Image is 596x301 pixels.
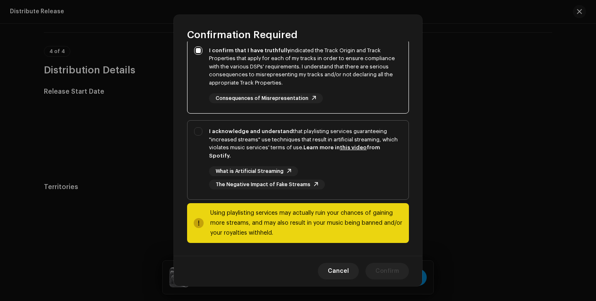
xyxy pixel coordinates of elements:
[340,145,367,150] a: this video
[209,145,380,158] strong: Learn more in from Spotify.
[209,46,402,87] div: indicated the Track Origin and Track Properties that apply for each of my tracks in order to ensu...
[375,263,399,279] span: Confirm
[216,169,284,174] span: What is Artificial Streaming
[216,182,310,187] span: The Negative Impact of Fake Streams
[209,129,293,134] strong: I acknowledge and understand
[187,39,409,114] p-togglebutton: I confirm that I have truthfullyindicated the Track Origin and Track Properties that apply for ea...
[210,208,402,238] div: Using playlisting services may actually ruin your chances of gaining more streams, and may also r...
[328,263,349,279] span: Cancel
[209,127,402,160] div: that playlisting services guaranteeing "increased streams" use techniques that result in artifici...
[365,263,409,279] button: Confirm
[187,28,298,41] span: Confirmation Required
[209,48,290,53] strong: I confirm that I have truthfully
[187,120,409,200] p-togglebutton: I acknowledge and understandthat playlisting services guaranteeing "increased streams" use techni...
[216,96,308,101] span: Consequences of Misrepresentation
[318,263,359,279] button: Cancel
